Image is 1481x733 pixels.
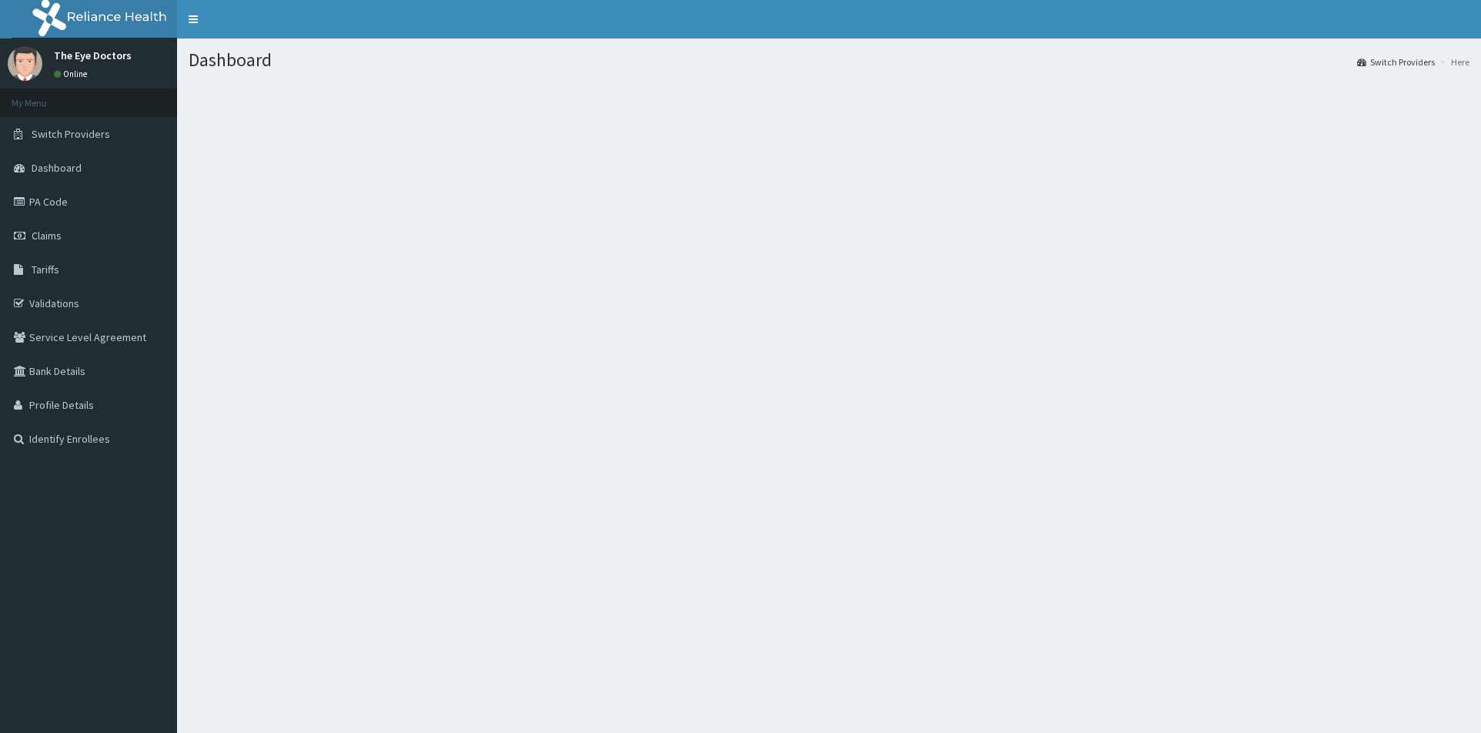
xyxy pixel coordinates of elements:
[1436,55,1469,69] li: Here
[1357,55,1435,69] a: Switch Providers
[32,161,82,175] span: Dashboard
[32,263,59,276] span: Tariffs
[8,46,42,81] img: User Image
[32,127,110,141] span: Switch Providers
[189,50,1469,70] h1: Dashboard
[54,50,132,61] p: The Eye Doctors
[54,69,91,79] a: Online
[32,229,62,243] span: Claims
